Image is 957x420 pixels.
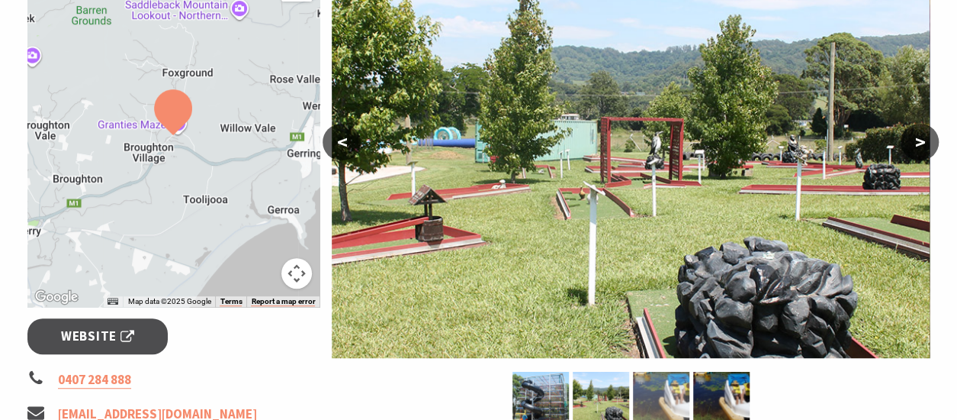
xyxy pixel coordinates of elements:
button: > [901,124,939,160]
a: 0407 284 888 [58,371,131,389]
button: < [323,124,361,160]
button: Keyboard shortcuts [108,296,118,307]
button: Map camera controls [281,258,312,289]
a: Report a map error [251,297,315,306]
a: Terms (opens in new tab) [220,297,242,306]
span: Map data ©2025 Google [127,297,210,305]
a: Open this area in Google Maps (opens a new window) [31,287,82,307]
a: Website [27,318,169,354]
span: Website [61,326,134,347]
img: Google [31,287,82,307]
